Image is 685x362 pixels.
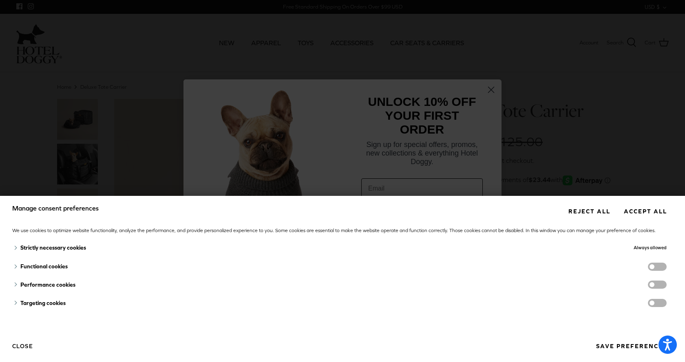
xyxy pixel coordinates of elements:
span: Manage consent preferences [12,204,99,212]
div: Performance cookies [12,276,471,294]
div: Functional cookies [12,257,471,276]
button: Save preferences [590,339,673,354]
div: We use cookies to optimize website functionality, analyze the performance, and provide personaliz... [12,227,673,234]
button: Close [12,339,33,353]
div: Targeting cookies [12,294,471,312]
div: Always allowed [471,239,667,257]
label: performance cookies [648,281,667,289]
label: functionality cookies [648,263,667,271]
button: Accept all [618,204,673,219]
button: Reject all [562,204,616,219]
span: Always allowed [634,245,667,250]
label: targeting cookies [648,299,667,307]
div: Strictly necessary cookies [12,239,471,257]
